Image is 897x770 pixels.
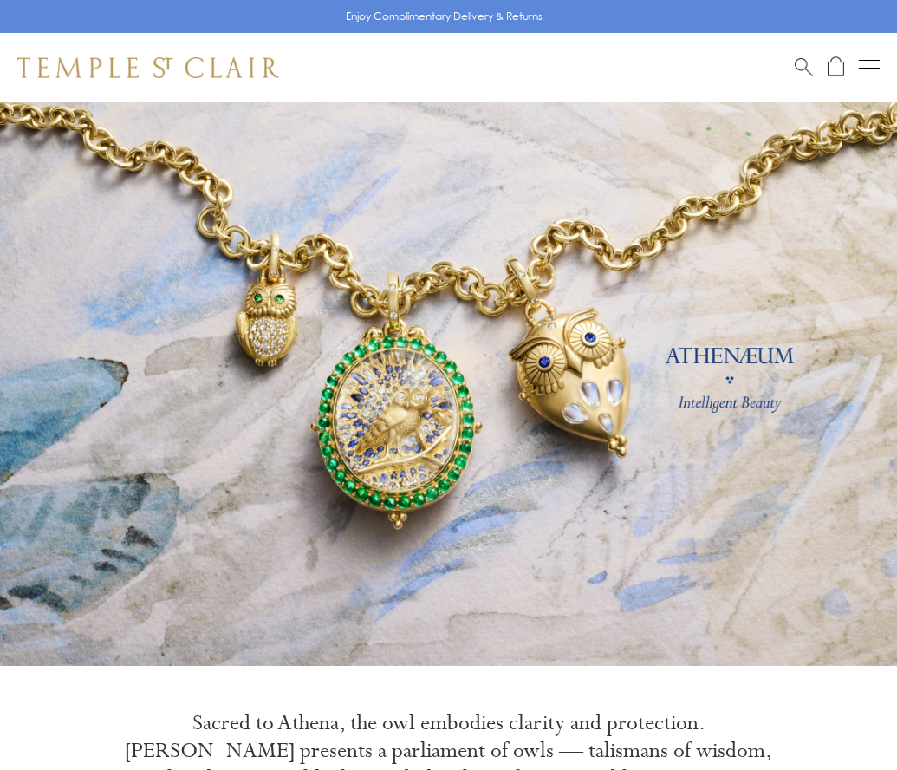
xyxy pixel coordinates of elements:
a: Open Shopping Bag [828,56,844,78]
a: Search [795,56,813,78]
img: Temple St. Clair [17,57,279,78]
button: Open navigation [859,57,880,78]
p: Enjoy Complimentary Delivery & Returns [346,8,543,25]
